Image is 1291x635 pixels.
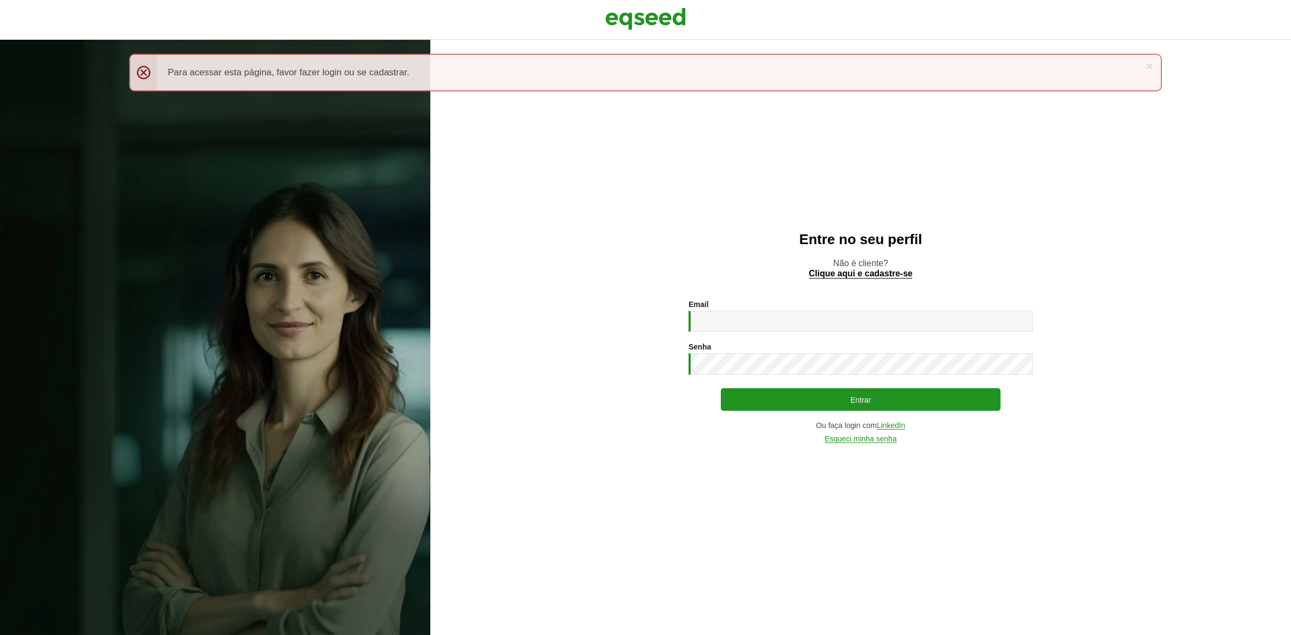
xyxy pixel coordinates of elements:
p: Não é cliente? [452,258,1269,279]
label: Email [689,301,708,308]
button: Entrar [721,388,1001,411]
h2: Entre no seu perfil [452,232,1269,247]
label: Senha [689,343,711,351]
a: LinkedIn [877,422,905,430]
a: Esqueci minha senha [825,435,897,443]
div: Para acessar esta página, favor fazer login ou se cadastrar. [129,54,1162,91]
a: × [1146,60,1153,72]
img: EqSeed Logo [605,5,686,32]
div: Ou faça login com [689,422,1033,430]
a: Clique aqui e cadastre-se [809,269,913,279]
